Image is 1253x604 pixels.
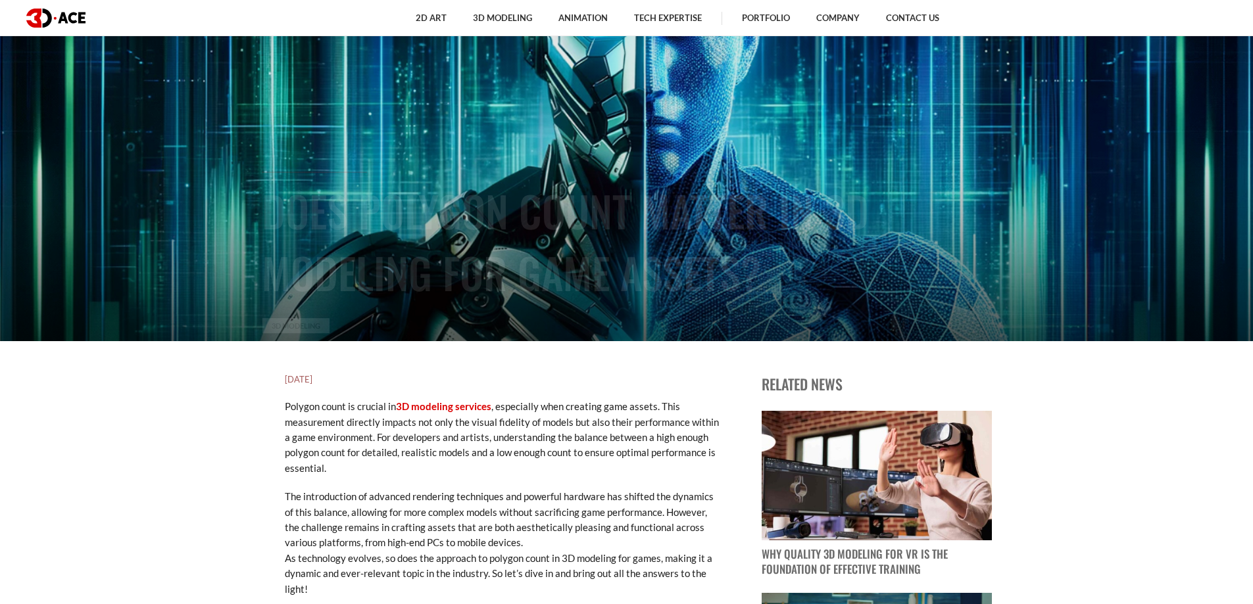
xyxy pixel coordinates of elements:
p: Related news [762,373,992,395]
img: blog post image [762,411,992,540]
img: logo dark [26,9,86,28]
p: The introduction of advanced rendering techniques and powerful hardware has shifted the dynamics ... [285,489,719,597]
a: 3D modeling services [396,400,491,412]
h5: [DATE] [285,373,719,386]
p: Why Quality 3D Modeling for VR Is the Foundation of Effective Training [762,547,992,577]
p: Polygon count is crucial in , especially when creating game assets. This measurement directly imp... [285,399,719,476]
a: 3D Modeling [262,318,330,333]
a: blog post image Why Quality 3D Modeling for VR Is the Foundation of Effective Training [762,411,992,577]
h1: Does Polygon Count Matter in 3D Modeling for Game Assets? [262,179,992,303]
